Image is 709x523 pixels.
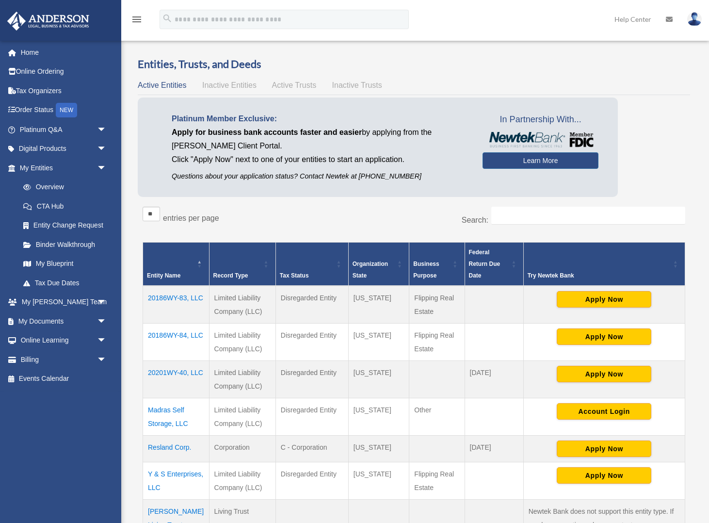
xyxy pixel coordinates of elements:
[209,243,275,286] th: Record Type: Activate to sort
[131,14,143,25] i: menu
[97,120,116,140] span: arrow_drop_down
[143,243,209,286] th: Entity Name: Activate to invert sorting
[409,398,465,436] td: Other
[409,462,465,500] td: Flipping Real Estate
[469,249,500,279] span: Federal Return Due Date
[97,331,116,351] span: arrow_drop_down
[138,81,186,89] span: Active Entities
[465,436,523,462] td: [DATE]
[409,243,465,286] th: Business Purpose: Activate to sort
[172,128,362,136] span: Apply for business bank accounts faster and easier
[687,12,702,26] img: User Pic
[275,462,348,500] td: Disregarded Entity
[557,403,651,420] button: Account Login
[7,293,121,312] a: My [PERSON_NAME] Teamarrow_drop_down
[7,81,121,100] a: Tax Organizers
[487,132,594,147] img: NewtekBankLogoSM.png
[348,286,409,324] td: [US_STATE]
[14,273,116,293] a: Tax Due Dates
[172,153,468,166] p: Click "Apply Now" next to one of your entities to start an application.
[138,57,690,72] h3: Entities, Trusts, and Deeds
[209,398,275,436] td: Limited Liability Company (LLC)
[14,216,116,235] a: Entity Change Request
[209,436,275,462] td: Corporation
[348,324,409,361] td: [US_STATE]
[97,158,116,178] span: arrow_drop_down
[557,407,651,415] a: Account Login
[209,324,275,361] td: Limited Liability Company (LLC)
[7,331,121,350] a: Online Learningarrow_drop_down
[275,286,348,324] td: Disregarded Entity
[7,43,121,62] a: Home
[275,436,348,462] td: C - Corporation
[280,272,309,279] span: Tax Status
[14,196,116,216] a: CTA Hub
[465,243,523,286] th: Federal Return Due Date: Activate to sort
[557,366,651,382] button: Apply Now
[7,369,121,389] a: Events Calendar
[14,235,116,254] a: Binder Walkthrough
[557,328,651,345] button: Apply Now
[202,81,257,89] span: Inactive Entities
[4,12,92,31] img: Anderson Advisors Platinum Portal
[143,324,209,361] td: 20186WY-84, LLC
[172,170,468,182] p: Questions about your application status? Contact Newtek at [PHONE_NUMBER]
[143,361,209,398] td: 20201WY-40, LLC
[348,243,409,286] th: Organization State: Activate to sort
[483,112,598,128] span: In Partnership With...
[557,291,651,308] button: Apply Now
[143,398,209,436] td: Madras Self Storage, LLC
[7,100,121,120] a: Order StatusNEW
[348,462,409,500] td: [US_STATE]
[528,270,670,281] div: Try Newtek Bank
[7,139,121,159] a: Digital Productsarrow_drop_down
[7,120,121,139] a: Platinum Q&Aarrow_drop_down
[557,467,651,484] button: Apply Now
[275,243,348,286] th: Tax Status: Activate to sort
[143,462,209,500] td: Y & S Enterprises, LLC
[275,324,348,361] td: Disregarded Entity
[348,398,409,436] td: [US_STATE]
[209,462,275,500] td: Limited Liability Company (LLC)
[7,62,121,82] a: Online Ordering
[557,441,651,457] button: Apply Now
[462,216,488,224] label: Search:
[143,286,209,324] td: 20186WY-83, LLC
[97,139,116,159] span: arrow_drop_down
[7,311,121,331] a: My Documentsarrow_drop_down
[172,112,468,126] p: Platinum Member Exclusive:
[275,398,348,436] td: Disregarded Entity
[483,152,598,169] a: Learn More
[413,261,439,279] span: Business Purpose
[131,17,143,25] a: menu
[162,13,173,24] i: search
[348,436,409,462] td: [US_STATE]
[409,324,465,361] td: Flipping Real Estate
[409,286,465,324] td: Flipping Real Estate
[465,361,523,398] td: [DATE]
[348,361,409,398] td: [US_STATE]
[209,286,275,324] td: Limited Liability Company (LLC)
[14,254,116,274] a: My Blueprint
[14,178,112,197] a: Overview
[97,350,116,370] span: arrow_drop_down
[172,126,468,153] p: by applying from the [PERSON_NAME] Client Portal.
[209,361,275,398] td: Limited Liability Company (LLC)
[7,158,116,178] a: My Entitiesarrow_drop_down
[213,272,248,279] span: Record Type
[272,81,317,89] span: Active Trusts
[332,81,382,89] span: Inactive Trusts
[163,214,219,222] label: entries per page
[7,350,121,369] a: Billingarrow_drop_down
[147,272,180,279] span: Entity Name
[56,103,77,117] div: NEW
[143,436,209,462] td: Resland Corp.
[275,361,348,398] td: Disregarded Entity
[523,243,685,286] th: Try Newtek Bank : Activate to sort
[353,261,388,279] span: Organization State
[97,311,116,331] span: arrow_drop_down
[97,293,116,312] span: arrow_drop_down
